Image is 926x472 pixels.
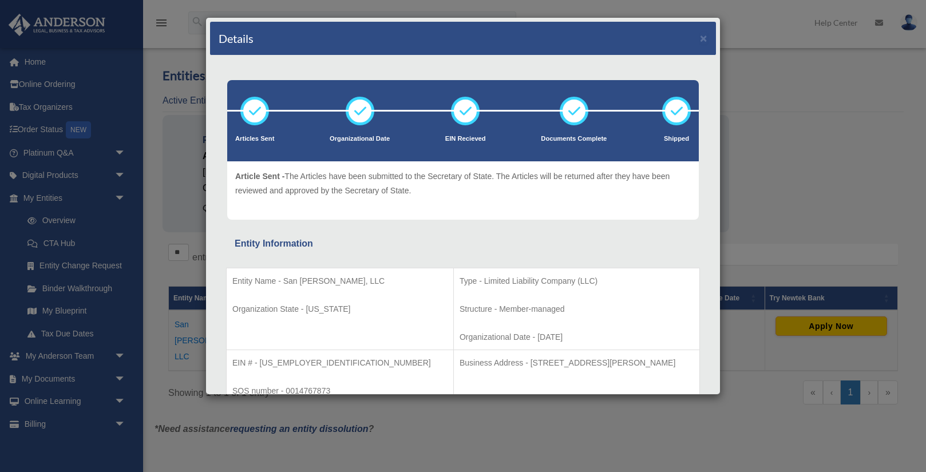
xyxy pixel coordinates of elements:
p: SOS number - 0014767873 [232,384,448,398]
p: Shipped [662,133,691,145]
p: Business Address - [STREET_ADDRESS][PERSON_NAME] [460,356,694,370]
p: EIN Recieved [445,133,486,145]
div: Entity Information [235,236,691,252]
p: Articles Sent [235,133,274,145]
h4: Details [219,30,254,46]
p: Organizational Date [330,133,390,145]
p: Structure - Member-managed [460,302,694,316]
p: Organizational Date - [DATE] [460,330,694,344]
p: EIN # - [US_EMPLOYER_IDENTIFICATION_NUMBER] [232,356,448,370]
p: Entity Name - San [PERSON_NAME], LLC [232,274,448,288]
button: × [700,32,707,44]
span: Article Sent - [235,172,284,181]
p: Documents Complete [541,133,607,145]
p: The Articles have been submitted to the Secretary of State. The Articles will be returned after t... [235,169,691,197]
p: Organization State - [US_STATE] [232,302,448,316]
p: Type - Limited Liability Company (LLC) [460,274,694,288]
